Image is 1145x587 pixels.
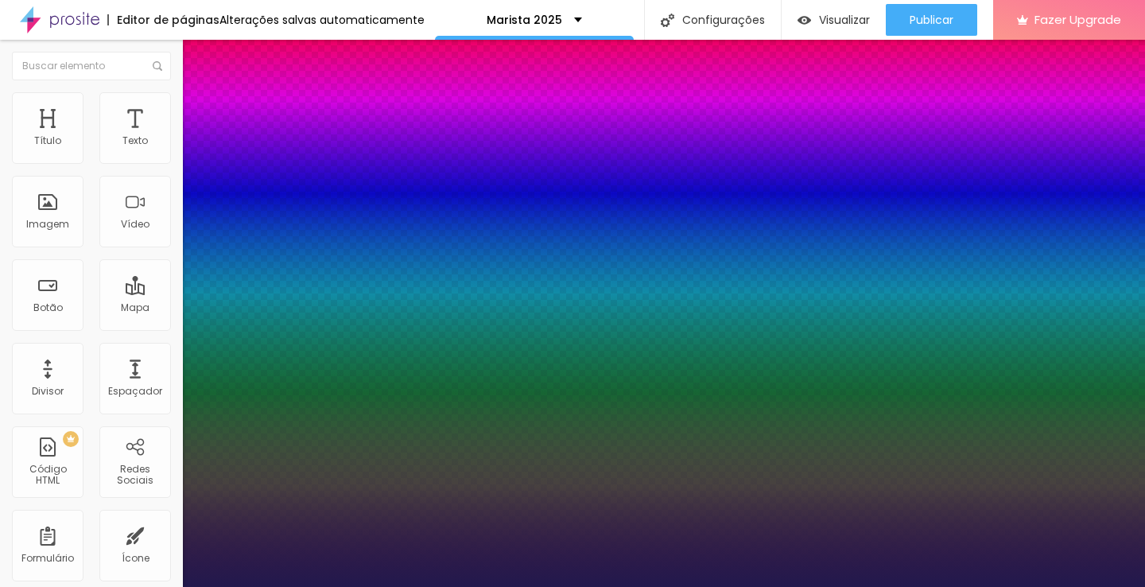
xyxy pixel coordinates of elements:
div: Texto [122,135,148,146]
div: Código HTML [16,464,79,487]
p: Marista 2025 [487,14,562,25]
div: Título [34,135,61,146]
input: Buscar elemento [12,52,171,80]
div: Mapa [121,302,149,313]
button: Visualizar [782,4,886,36]
span: Visualizar [819,14,870,26]
div: Espaçador [108,386,162,397]
div: Ícone [122,553,149,564]
div: Redes Sociais [103,464,166,487]
img: Icone [661,14,674,27]
span: Fazer Upgrade [1034,13,1121,26]
button: Publicar [886,4,977,36]
span: Publicar [910,14,953,26]
img: view-1.svg [798,14,811,27]
div: Alterações salvas automaticamente [219,14,425,25]
img: Icone [153,61,162,71]
div: Divisor [32,386,64,397]
div: Imagem [26,219,69,230]
div: Botão [33,302,63,313]
div: Vídeo [121,219,149,230]
div: Editor de páginas [107,14,219,25]
div: Formulário [21,553,74,564]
